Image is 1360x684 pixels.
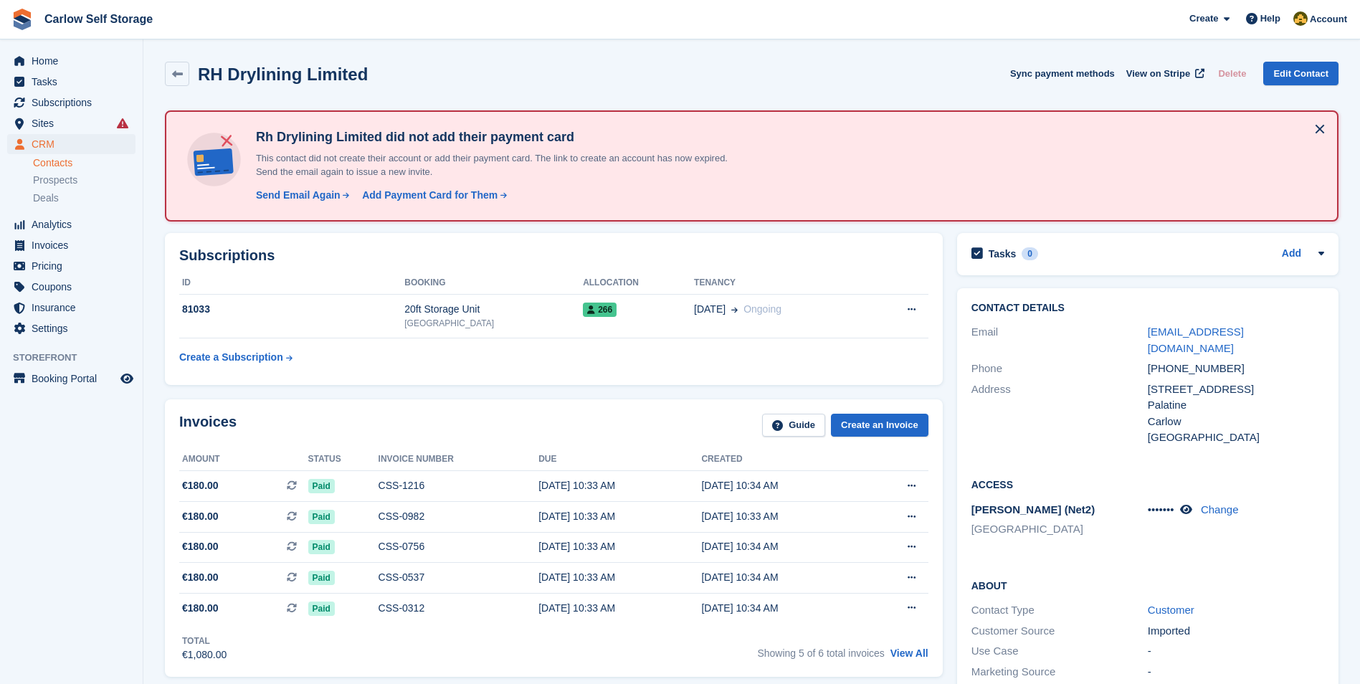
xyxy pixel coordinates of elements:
[182,478,219,493] span: €180.00
[538,570,701,585] div: [DATE] 10:33 AM
[694,302,726,317] span: [DATE]
[7,235,135,255] a: menu
[1126,67,1190,81] span: View on Stripe
[7,51,135,71] a: menu
[32,256,118,276] span: Pricing
[1293,11,1308,26] img: Kevin Moore
[32,134,118,154] span: CRM
[701,478,864,493] div: [DATE] 10:34 AM
[1212,62,1252,85] button: Delete
[117,118,128,129] i: Smart entry sync failures have occurred
[971,521,1148,538] li: [GEOGRAPHIC_DATA]
[13,351,143,365] span: Storefront
[379,601,539,616] div: CSS-0312
[308,479,335,493] span: Paid
[7,369,135,389] a: menu
[32,92,118,113] span: Subscriptions
[1148,503,1174,516] span: •••••••
[1148,604,1194,616] a: Customer
[7,113,135,133] a: menu
[1148,381,1324,398] div: [STREET_ADDRESS]
[1189,11,1218,26] span: Create
[404,272,583,295] th: Booking
[757,647,884,659] span: Showing 5 of 6 total invoices
[538,448,701,471] th: Due
[179,344,293,371] a: Create a Subscription
[971,303,1324,314] h2: Contact Details
[701,509,864,524] div: [DATE] 10:33 AM
[7,92,135,113] a: menu
[182,570,219,585] span: €180.00
[701,601,864,616] div: [DATE] 10:34 AM
[971,578,1324,592] h2: About
[7,214,135,234] a: menu
[33,191,59,205] span: Deals
[971,503,1095,516] span: [PERSON_NAME] (Net2)
[1148,664,1324,680] div: -
[890,647,928,659] a: View All
[989,247,1017,260] h2: Tasks
[694,272,868,295] th: Tenancy
[179,414,237,437] h2: Invoices
[743,303,781,315] span: Ongoing
[308,571,335,585] span: Paid
[971,361,1148,377] div: Phone
[701,539,864,554] div: [DATE] 10:34 AM
[308,602,335,616] span: Paid
[32,369,118,389] span: Booking Portal
[1010,62,1115,85] button: Sync payment methods
[971,623,1148,640] div: Customer Source
[7,298,135,318] a: menu
[701,570,864,585] div: [DATE] 10:34 AM
[1148,361,1324,377] div: [PHONE_NUMBER]
[179,302,404,317] div: 81033
[308,510,335,524] span: Paid
[7,318,135,338] a: menu
[250,129,752,146] h4: Rh Drylining Limited did not add their payment card
[1148,326,1244,354] a: [EMAIL_ADDRESS][DOMAIN_NAME]
[583,272,694,295] th: Allocation
[1201,503,1239,516] a: Change
[701,448,864,471] th: Created
[362,188,498,203] div: Add Payment Card for Them
[356,188,508,203] a: Add Payment Card for Them
[32,235,118,255] span: Invoices
[7,72,135,92] a: menu
[182,509,219,524] span: €180.00
[1148,414,1324,430] div: Carlow
[379,478,539,493] div: CSS-1216
[32,277,118,297] span: Coupons
[538,601,701,616] div: [DATE] 10:33 AM
[33,174,77,187] span: Prospects
[179,272,404,295] th: ID
[7,134,135,154] a: menu
[11,9,33,30] img: stora-icon-8386f47178a22dfd0bd8f6a31ec36ba5ce8667c1dd55bd0f319d3a0aa187defe.svg
[182,647,227,662] div: €1,080.00
[179,247,928,264] h2: Subscriptions
[538,509,701,524] div: [DATE] 10:33 AM
[32,214,118,234] span: Analytics
[32,318,118,338] span: Settings
[198,65,368,84] h2: RH Drylining Limited
[182,539,219,554] span: €180.00
[1022,247,1038,260] div: 0
[379,509,539,524] div: CSS-0982
[184,129,244,190] img: no-card-linked-e7822e413c904bf8b177c4d89f31251c4716f9871600ec3ca5bfc59e148c83f4.svg
[971,602,1148,619] div: Contact Type
[1148,643,1324,660] div: -
[182,601,219,616] span: €180.00
[118,370,135,387] a: Preview store
[32,51,118,71] span: Home
[182,635,227,647] div: Total
[256,188,341,203] div: Send Email Again
[1310,12,1347,27] span: Account
[971,664,1148,680] div: Marketing Source
[379,448,539,471] th: Invoice number
[379,539,539,554] div: CSS-0756
[583,303,617,317] span: 266
[7,277,135,297] a: menu
[1282,246,1301,262] a: Add
[32,298,118,318] span: Insurance
[33,191,135,206] a: Deals
[971,643,1148,660] div: Use Case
